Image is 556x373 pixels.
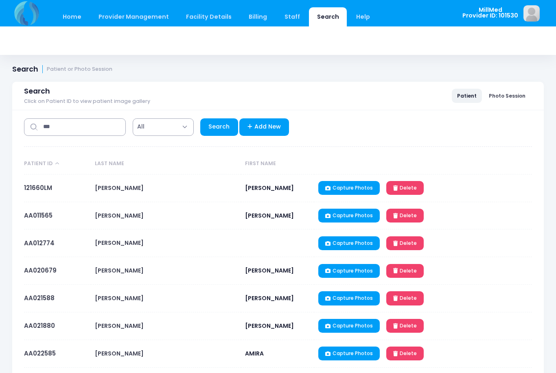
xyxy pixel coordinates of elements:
img: image [523,5,540,22]
span: Search [24,87,50,96]
a: Capture Photos [318,236,380,250]
span: [PERSON_NAME] [245,212,294,220]
span: [PERSON_NAME] [95,212,144,220]
span: [PERSON_NAME] [95,349,144,358]
span: [PERSON_NAME] [245,294,294,302]
span: [PERSON_NAME] [95,294,144,302]
span: [PERSON_NAME] [245,266,294,275]
span: [PERSON_NAME] [95,184,144,192]
a: Capture Photos [318,264,380,278]
a: AA021588 [24,294,55,302]
a: Provider Management [90,7,177,26]
span: [PERSON_NAME] [95,322,144,330]
a: Delete [386,181,424,195]
span: [PERSON_NAME] [245,184,294,192]
a: Add New [239,118,289,136]
span: [PERSON_NAME] [245,322,294,330]
a: Search [309,7,347,26]
a: AA021880 [24,321,55,330]
a: AA012774 [24,239,55,247]
a: Search [200,118,238,136]
a: AA011565 [24,211,53,220]
span: AMIRA [245,349,264,358]
a: Delete [386,347,424,360]
span: [PERSON_NAME] [95,266,144,275]
span: MillMed Provider ID: 101530 [462,7,518,19]
a: Patient [452,89,482,103]
a: AA022585 [24,349,56,358]
a: Staff [276,7,308,26]
span: Click on Patient ID to view patient image gallery [24,98,150,105]
a: Help [348,7,378,26]
a: Delete [386,236,424,250]
small: Patient or Photo Session [47,66,112,72]
th: Last Name: activate to sort column ascending [91,153,241,175]
th: First Name: activate to sort column ascending [241,153,314,175]
span: [PERSON_NAME] [95,239,144,247]
span: All [137,122,144,131]
a: Delete [386,264,424,278]
a: Delete [386,319,424,333]
th: Patient ID: activate to sort column ascending [24,153,91,175]
a: Capture Photos [318,181,380,195]
a: Capture Photos [318,347,380,360]
a: Facility Details [178,7,240,26]
a: Photo Session [484,89,531,103]
a: 121660LM [24,183,52,192]
a: Home [55,7,89,26]
a: Capture Photos [318,291,380,305]
a: Billing [241,7,275,26]
a: Delete [386,291,424,305]
a: Capture Photos [318,209,380,222]
h1: Search [12,65,112,74]
a: Capture Photos [318,319,380,333]
span: All [133,118,194,136]
a: Delete [386,209,424,222]
a: AA020679 [24,266,57,275]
